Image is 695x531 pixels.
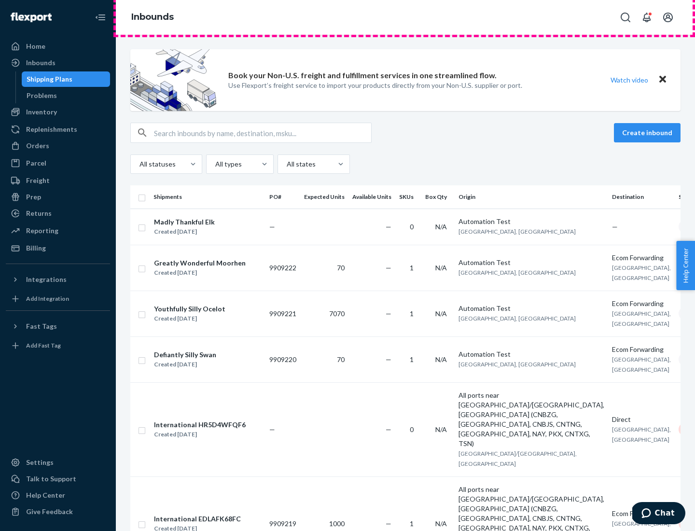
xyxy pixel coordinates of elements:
a: Settings [6,455,110,470]
span: 1 [410,355,414,363]
button: Watch video [604,73,654,87]
input: All types [214,159,215,169]
div: Inventory [26,107,57,117]
div: Integrations [26,275,67,284]
input: All states [286,159,287,169]
span: — [386,223,391,231]
th: Destination [608,185,675,209]
span: N/A [435,425,447,433]
div: Shipping Plans [27,74,72,84]
div: Reporting [26,226,58,236]
a: Shipping Plans [22,71,111,87]
span: N/A [435,355,447,363]
button: Close [656,73,669,87]
div: Ecom Forwarding [612,299,671,308]
a: Parcel [6,155,110,171]
td: 9909221 [265,291,300,336]
div: All ports near [GEOGRAPHIC_DATA]/[GEOGRAPHIC_DATA], [GEOGRAPHIC_DATA] (CNBZG, [GEOGRAPHIC_DATA], ... [459,391,604,448]
span: — [386,425,391,433]
span: 1 [410,309,414,318]
span: — [386,519,391,528]
span: N/A [435,264,447,272]
div: Settings [26,458,54,467]
span: [GEOGRAPHIC_DATA], [GEOGRAPHIC_DATA] [612,310,671,327]
a: Inbounds [131,12,174,22]
th: Available Units [348,185,395,209]
div: Created [DATE] [154,360,216,369]
span: — [386,355,391,363]
a: Reporting [6,223,110,238]
div: Help Center [26,490,65,500]
span: — [386,309,391,318]
div: Greatly Wonderful Moorhen [154,258,246,268]
span: 70 [337,355,345,363]
div: Automation Test [459,349,604,359]
a: Replenishments [6,122,110,137]
button: Close Navigation [91,8,110,27]
button: Open notifications [637,8,656,27]
button: Open account menu [658,8,678,27]
div: Automation Test [459,304,604,313]
a: Returns [6,206,110,221]
th: Origin [455,185,608,209]
th: PO# [265,185,300,209]
div: Problems [27,91,57,100]
div: Created [DATE] [154,314,225,323]
ol: breadcrumbs [124,3,181,31]
div: Freight [26,176,50,185]
button: Talk to Support [6,471,110,487]
button: Help Center [676,241,695,290]
a: Inventory [6,104,110,120]
div: Direct [612,415,671,424]
span: 70 [337,264,345,272]
div: Automation Test [459,217,604,226]
td: 9909222 [265,245,300,291]
a: Billing [6,240,110,256]
button: Give Feedback [6,504,110,519]
span: N/A [435,223,447,231]
span: [GEOGRAPHIC_DATA], [GEOGRAPHIC_DATA] [459,315,576,322]
span: — [269,425,275,433]
span: 1000 [329,519,345,528]
input: Search inbounds by name, destination, msku... [154,123,371,142]
span: 0 [410,425,414,433]
a: Help Center [6,488,110,503]
span: N/A [435,519,447,528]
div: Ecom Forwarding [612,509,671,518]
a: Home [6,39,110,54]
div: Add Fast Tag [26,341,61,349]
a: Add Fast Tag [6,338,110,353]
p: Use Flexport’s freight service to import your products directly from your Non-U.S. supplier or port. [228,81,522,90]
span: [GEOGRAPHIC_DATA], [GEOGRAPHIC_DATA] [612,356,671,373]
div: Give Feedback [26,507,73,517]
div: International EDLAFK68FC [154,514,241,524]
input: All statuses [139,159,139,169]
div: Youthfully Silly Ocelot [154,304,225,314]
a: Inbounds [6,55,110,70]
span: — [386,264,391,272]
a: Add Integration [6,291,110,307]
span: — [612,223,618,231]
span: 1 [410,264,414,272]
div: Talk to Support [26,474,76,484]
a: Prep [6,189,110,205]
div: Created [DATE] [154,227,215,237]
div: Prep [26,192,41,202]
p: Book your Non-U.S. freight and fulfillment services in one streamlined flow. [228,70,497,81]
div: Orders [26,141,49,151]
div: Created [DATE] [154,430,246,439]
button: Fast Tags [6,319,110,334]
th: Expected Units [300,185,348,209]
div: Defiantly Silly Swan [154,350,216,360]
div: International HR5D4WFQF6 [154,420,246,430]
div: Add Integration [26,294,69,303]
a: Orders [6,138,110,154]
img: Flexport logo [11,13,52,22]
div: Ecom Forwarding [612,345,671,354]
a: Problems [22,88,111,103]
div: Fast Tags [26,321,57,331]
div: Home [26,42,45,51]
td: 9909220 [265,336,300,382]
